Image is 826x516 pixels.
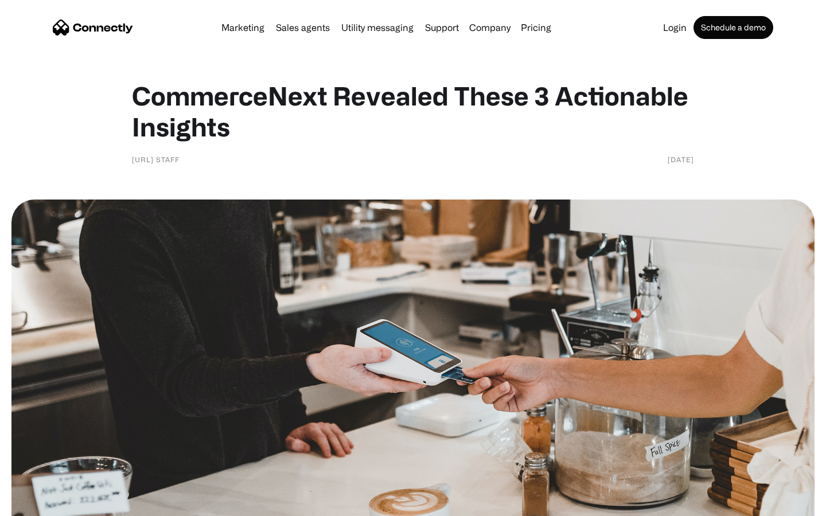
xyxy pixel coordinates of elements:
[693,16,773,39] a: Schedule a demo
[271,23,334,32] a: Sales agents
[132,154,180,165] div: [URL] Staff
[516,23,556,32] a: Pricing
[217,23,269,32] a: Marketing
[337,23,418,32] a: Utility messaging
[469,19,511,36] div: Company
[23,496,69,512] ul: Language list
[659,23,691,32] a: Login
[132,80,694,142] h1: CommerceNext Revealed These 3 Actionable Insights
[668,154,694,165] div: [DATE]
[11,496,69,512] aside: Language selected: English
[420,23,463,32] a: Support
